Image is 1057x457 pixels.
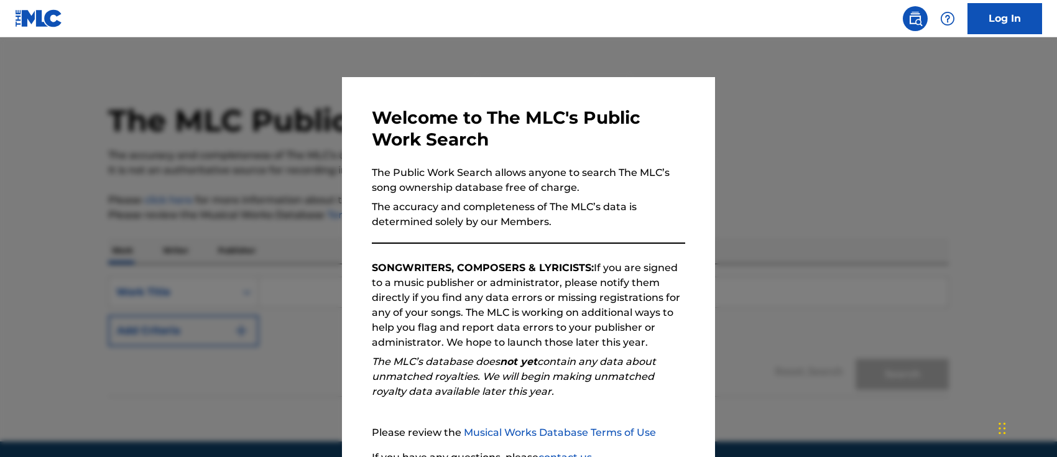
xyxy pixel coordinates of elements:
div: Drag [999,410,1006,447]
p: The Public Work Search allows anyone to search The MLC’s song ownership database free of charge. [372,165,685,195]
img: MLC Logo [15,9,63,27]
a: Log In [967,3,1042,34]
a: Public Search [903,6,928,31]
img: help [940,11,955,26]
img: search [908,11,923,26]
h3: Welcome to The MLC's Public Work Search [372,107,685,150]
p: If you are signed to a music publisher or administrator, please notify them directly if you find ... [372,261,685,350]
strong: not yet [500,356,537,367]
div: Help [935,6,960,31]
iframe: Chat Widget [995,397,1057,457]
p: The accuracy and completeness of The MLC’s data is determined solely by our Members. [372,200,685,229]
strong: SONGWRITERS, COMPOSERS & LYRICISTS: [372,262,594,274]
a: Musical Works Database Terms of Use [464,427,656,438]
p: Please review the [372,425,685,440]
em: The MLC’s database does contain any data about unmatched royalties. We will begin making unmatche... [372,356,656,397]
